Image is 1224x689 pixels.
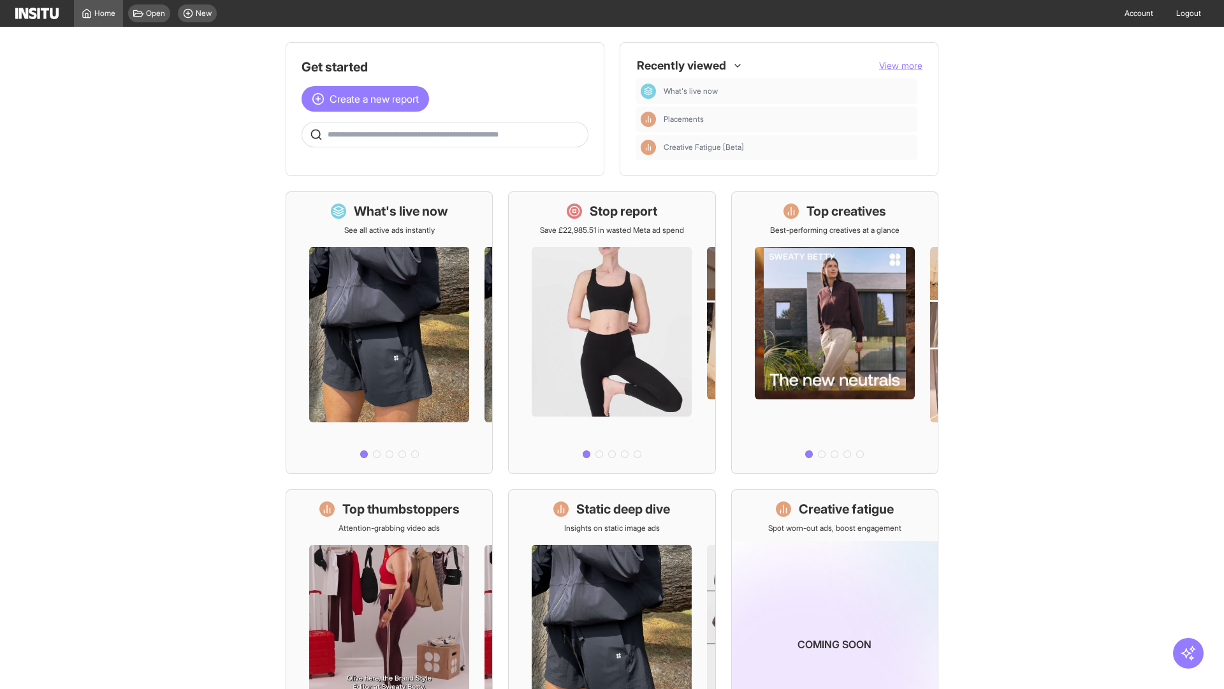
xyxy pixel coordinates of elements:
[664,86,718,96] span: What's live now
[664,142,744,152] span: Creative Fatigue [Beta]
[641,140,656,155] div: Insights
[344,225,435,235] p: See all active ads instantly
[94,8,115,19] span: Home
[576,500,670,518] h1: Static deep dive
[641,112,656,127] div: Insights
[354,202,448,220] h1: What's live now
[879,59,922,72] button: View more
[196,8,212,19] span: New
[540,225,684,235] p: Save £22,985.51 in wasted Meta ad spend
[302,86,429,112] button: Create a new report
[342,500,460,518] h1: Top thumbstoppers
[664,114,704,124] span: Placements
[770,225,900,235] p: Best-performing creatives at a glance
[806,202,886,220] h1: Top creatives
[302,58,588,76] h1: Get started
[731,191,938,474] a: Top creativesBest-performing creatives at a glance
[664,114,912,124] span: Placements
[508,191,715,474] a: Stop reportSave £22,985.51 in wasted Meta ad spend
[664,142,912,152] span: Creative Fatigue [Beta]
[641,84,656,99] div: Dashboard
[146,8,165,19] span: Open
[330,91,419,107] span: Create a new report
[590,202,657,220] h1: Stop report
[286,191,493,474] a: What's live nowSee all active ads instantly
[15,8,59,19] img: Logo
[564,523,660,533] p: Insights on static image ads
[664,86,912,96] span: What's live now
[879,60,922,71] span: View more
[339,523,440,533] p: Attention-grabbing video ads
